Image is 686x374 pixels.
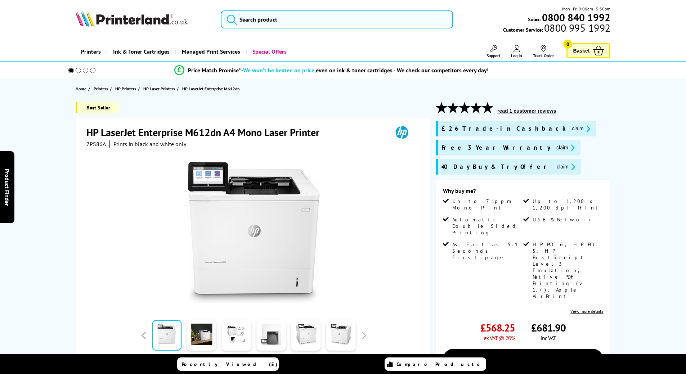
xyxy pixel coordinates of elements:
span: Support [487,53,500,58]
span: ex VAT @ 20% [484,334,515,342]
span: USB & Network [533,216,591,223]
a: Basket 0 [566,43,610,58]
img: HP LaserJet Enterprise M612dn [183,162,324,303]
button: read 1 customer reviews [495,108,558,114]
span: Up to 1,200 x 1,200 dpi Print [533,198,602,211]
span: Best Seller [76,102,119,113]
span: Log In [511,53,522,58]
a: Ink & Toner Cartridges [106,42,175,61]
span: Home [76,85,86,93]
button: promo-description [554,144,577,152]
span: HP Printers [115,85,136,93]
li: modal_Promise [59,64,605,77]
span: 0 [563,40,572,49]
span: Sales: [528,16,541,23]
button: promo-description [555,163,577,171]
a: Support [487,45,500,58]
div: - even on ink & toner cartridges - We check our competitors every day! [241,67,489,74]
h1: HP LaserJet Enterprise M612dn A4 Mono Laser Printer [86,126,327,139]
span: Basket [573,46,589,55]
span: Recently Viewed (5) [182,361,278,368]
a: HP Printers [115,85,138,93]
span: Product Finder [4,168,11,206]
div: Why buy me? [443,187,603,198]
span: £568.25 [480,321,515,334]
img: HP [385,126,418,139]
a: Add to Basket [443,349,603,370]
span: Customer Service: [503,24,610,33]
span: We won’t be beaten on price, [243,67,316,74]
a: HP LaserJet Enterprise M612dn [182,85,242,93]
a: 0800 840 1992 [541,14,610,21]
span: 0800 995 1992 [543,24,610,31]
span: Automatic Double Sided Printing [452,216,521,236]
span: Ink & Toner Cartridges [113,42,170,61]
span: inc VAT [541,334,556,342]
a: Home [76,85,88,93]
a: Compare Products [385,357,486,371]
input: Search product [221,10,453,28]
span: £681.90 [531,321,566,334]
a: Printerland Logo [76,11,212,28]
span: HP Laser Printers [143,85,175,93]
b: 0800 840 1992 [542,11,610,24]
span: HP PCL 6, HP PCL 5, HP PostScript Level 3 Emulation, Native PDF Printing (v 1.7), Apple AirPrint [533,241,602,299]
a: Special Offers [246,42,292,61]
span: Price Match Promise* [188,67,241,74]
span: As Fast as 5.1 Seconds First page [452,241,521,261]
span: HP LaserJet Enterprise M612dn [182,85,240,93]
span: Compare Products [396,361,484,368]
span: Printers [94,85,108,93]
span: £26 Trade-in Cashback [441,125,566,133]
span: 40 Day Buy & Try Offer [441,163,551,171]
a: Printers [94,85,110,93]
i: Prints in black and white only [113,140,186,148]
a: View more details [570,308,603,314]
img: Printerland Logo [76,11,188,27]
button: promo-description [570,125,592,133]
a: HP Laser Printers [143,85,177,93]
a: Recently Viewed (5) [177,357,279,371]
a: Managed Print Services [175,42,246,61]
a: Track Order [533,45,554,58]
span: Up to 71ppm Mono Print [452,198,521,211]
span: 7PS86A [86,140,106,148]
a: Printers [76,42,106,61]
span: Free 3 Year Warranty [441,144,551,152]
span: Mon - Fri 9:00am - 5:30pm [562,5,610,12]
a: Log In [511,45,522,58]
